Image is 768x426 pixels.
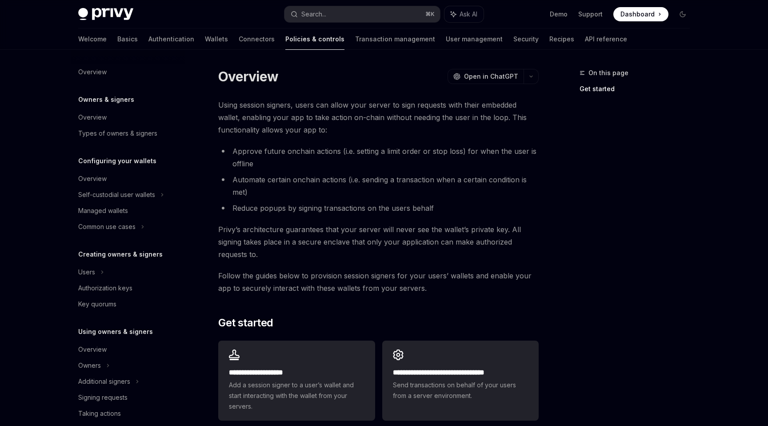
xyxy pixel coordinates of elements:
[78,376,130,387] div: Additional signers
[148,28,194,50] a: Authentication
[588,68,628,78] span: On this page
[78,173,107,184] div: Overview
[218,99,539,136] span: Using session signers, users can allow your server to sign requests with their embedded wallet, e...
[355,28,435,50] a: Transaction management
[78,156,156,166] h5: Configuring your wallets
[78,326,153,337] h5: Using owners & signers
[218,223,539,261] span: Privy’s architecture guarantees that your server will never see the wallet’s private key. All sig...
[78,221,136,232] div: Common use cases
[239,28,275,50] a: Connectors
[549,28,574,50] a: Recipes
[78,112,107,123] div: Overview
[613,7,668,21] a: Dashboard
[71,280,185,296] a: Authorization keys
[78,299,116,309] div: Key quorums
[78,267,95,277] div: Users
[284,6,440,22] button: Search...⌘K
[78,344,107,355] div: Overview
[78,67,107,77] div: Overview
[71,64,185,80] a: Overview
[78,392,128,403] div: Signing requests
[71,125,185,141] a: Types of owners & signers
[218,316,273,330] span: Get started
[578,10,603,19] a: Support
[580,82,697,96] a: Get started
[513,28,539,50] a: Security
[71,296,185,312] a: Key quorums
[78,189,155,200] div: Self-custodial user wallets
[620,10,655,19] span: Dashboard
[218,173,539,198] li: Automate certain onchain actions (i.e. sending a transaction when a certain condition is met)
[218,341,375,421] a: **** **** **** *****Add a session signer to a user’s wallet and start interacting with the wallet...
[71,342,185,358] a: Overview
[78,360,101,371] div: Owners
[218,68,278,84] h1: Overview
[78,205,128,216] div: Managed wallets
[71,406,185,422] a: Taking actions
[78,8,133,20] img: dark logo
[448,69,524,84] button: Open in ChatGPT
[425,11,435,18] span: ⌘ K
[71,109,185,125] a: Overview
[301,9,326,20] div: Search...
[285,28,344,50] a: Policies & controls
[676,7,690,21] button: Toggle dark mode
[460,10,477,19] span: Ask AI
[78,408,121,419] div: Taking actions
[71,171,185,187] a: Overview
[229,380,364,412] span: Add a session signer to a user’s wallet and start interacting with the wallet from your servers.
[550,10,568,19] a: Demo
[205,28,228,50] a: Wallets
[71,203,185,219] a: Managed wallets
[78,249,163,260] h5: Creating owners & signers
[117,28,138,50] a: Basics
[464,72,518,81] span: Open in ChatGPT
[78,128,157,139] div: Types of owners & signers
[78,28,107,50] a: Welcome
[444,6,484,22] button: Ask AI
[446,28,503,50] a: User management
[78,283,132,293] div: Authorization keys
[218,145,539,170] li: Approve future onchain actions (i.e. setting a limit order or stop loss) for when the user is off...
[71,390,185,406] a: Signing requests
[585,28,627,50] a: API reference
[393,380,528,401] span: Send transactions on behalf of your users from a server environment.
[218,269,539,294] span: Follow the guides below to provision session signers for your users’ wallets and enable your app ...
[218,202,539,214] li: Reduce popups by signing transactions on the users behalf
[78,94,134,105] h5: Owners & signers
